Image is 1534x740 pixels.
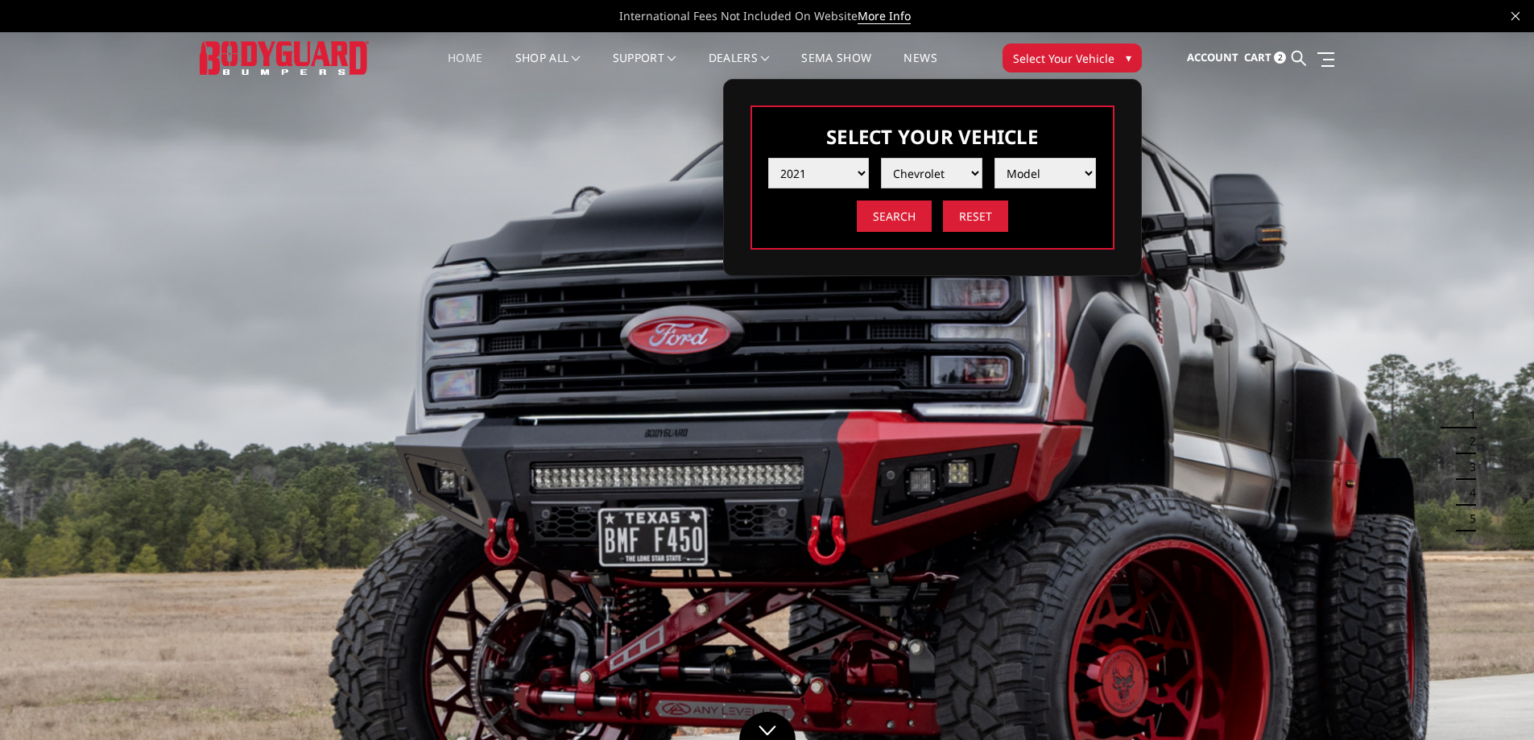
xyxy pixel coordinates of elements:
[200,41,369,74] img: BODYGUARD BUMPERS
[739,712,796,740] a: Click to Down
[1274,52,1286,64] span: 2
[1187,50,1238,64] span: Account
[1244,36,1286,80] a: Cart 2
[1126,49,1131,66] span: ▾
[515,52,581,84] a: shop all
[1003,43,1142,72] button: Select Your Vehicle
[801,52,871,84] a: SEMA Show
[448,52,482,84] a: Home
[1187,36,1238,80] a: Account
[768,123,1097,150] h3: Select Your Vehicle
[1460,480,1476,506] button: 4 of 5
[903,52,937,84] a: News
[613,52,676,84] a: Support
[857,201,932,232] input: Search
[1460,403,1476,428] button: 1 of 5
[709,52,770,84] a: Dealers
[1460,428,1476,454] button: 2 of 5
[1244,50,1271,64] span: Cart
[1013,50,1114,67] span: Select Your Vehicle
[1460,454,1476,480] button: 3 of 5
[943,201,1008,232] input: Reset
[1460,506,1476,531] button: 5 of 5
[858,8,911,24] a: More Info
